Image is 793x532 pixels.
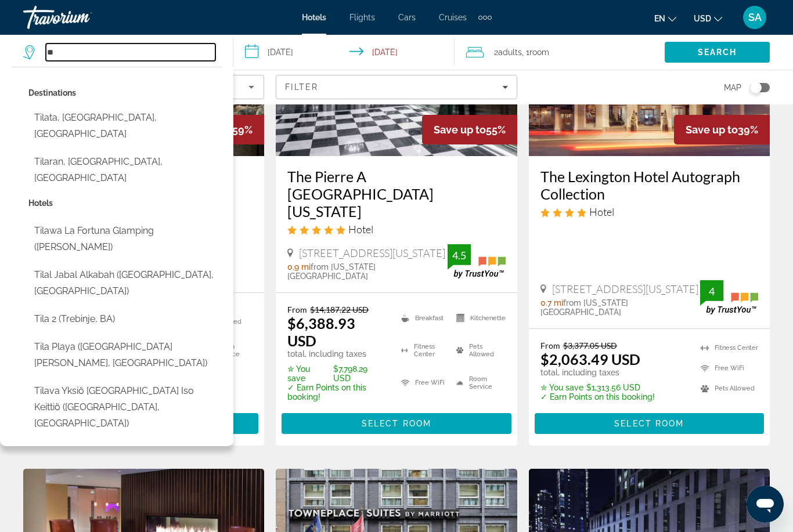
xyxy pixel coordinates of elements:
a: Select Room [535,416,764,429]
a: Select Room [282,416,511,429]
div: 55% [422,115,517,144]
span: from [US_STATE][GEOGRAPHIC_DATA] [540,298,628,317]
span: Select Room [614,419,684,428]
a: The Lexington Hotel Autograph Collection [540,168,758,202]
button: Change language [654,10,676,27]
span: , 1 [522,44,549,60]
div: 4.5 [448,248,471,262]
span: from [US_STATE][GEOGRAPHIC_DATA] [287,262,376,281]
button: Select check in and out date [233,35,455,70]
span: [STREET_ADDRESS][US_STATE] [299,247,445,259]
button: Select city: Tilaran, Arenal Volcano Region, Costa Rica [28,151,222,189]
input: Search hotel destination [46,44,215,61]
div: 4 [700,284,723,298]
span: Hotel [348,223,373,236]
button: Extra navigation items [478,8,492,27]
a: Hotels [302,13,326,22]
ins: $2,063.49 USD [540,350,640,368]
div: 4 star Hotel [540,205,758,218]
iframe: Button to launch messaging window [747,486,784,523]
span: Room [529,48,549,57]
img: TrustYou guest rating badge [448,244,506,278]
button: Toggle map [741,82,770,93]
li: Pets Allowed [450,337,506,364]
button: Select hotel: Tila 2 (Trebinje, BA) [28,308,222,330]
span: [STREET_ADDRESS][US_STATE] [552,283,698,295]
button: Select Room [282,413,511,434]
span: 0.9 mi [287,262,311,272]
span: USD [694,14,711,23]
button: Select hotel: Tila Playa (Villa Gesell, AR) [28,336,222,374]
button: Filters [276,75,517,99]
ins: $6,388.93 USD [287,314,355,349]
span: 2 [494,44,522,60]
span: Adults [498,48,522,57]
img: TrustYou guest rating badge [700,280,758,314]
a: Travorium [23,2,139,32]
p: $7,798.29 USD [287,364,387,383]
span: SA [748,12,762,23]
div: 5 star Hotel [287,223,505,236]
span: From [540,341,560,350]
a: The Pierre A [GEOGRAPHIC_DATA][US_STATE] [287,168,505,220]
button: Change currency [694,10,722,27]
li: Free WiFi [695,361,758,375]
span: Save up to [686,124,738,136]
span: From [287,305,307,314]
a: Flights [349,13,375,22]
p: total, including taxes [540,368,655,377]
span: Search [698,48,737,57]
span: Filter [285,82,318,92]
button: Select Room [535,413,764,434]
p: $1,313.56 USD [540,383,655,392]
span: Select Room [362,419,431,428]
p: ✓ Earn Points on this booking! [540,392,655,401]
li: Breakfast [395,305,450,331]
li: Kitchenette [450,305,506,331]
p: ✓ Earn Points on this booking! [287,383,387,401]
a: Cruises [439,13,467,22]
button: Select hotel: Tilava yksiö Port Arthurissa iso keittiö (Turku, FI) [28,380,222,435]
p: total, including taxes [287,349,387,359]
p: City options [28,85,222,101]
span: 0.7 mi [540,298,563,307]
li: Free WiFi [395,370,450,396]
span: Save up to [434,124,486,136]
button: Travelers: 2 adults, 0 children [455,35,665,70]
span: Hotel [589,205,614,218]
span: en [654,14,665,23]
button: Select hotel: Tilal Jabal Alkabah (Mecca, SA) [28,264,222,302]
span: ✮ You save [287,364,330,383]
p: Hotel options [28,195,222,211]
div: 39% [674,115,770,144]
li: Fitness Center [695,341,758,355]
button: Select city: Tilata, Bogota, Colombia [28,107,222,145]
button: Search [665,42,770,63]
li: Room Service [450,370,506,396]
mat-select: Sort by [33,80,254,94]
del: $14,187.22 USD [310,305,369,314]
del: $3,377.05 USD [563,341,617,350]
span: ✮ You save [540,383,583,392]
span: Map [724,79,741,96]
button: Select hotel: Tilawa La Fortuna Glamping (La Fortuna, CR) [28,220,222,258]
li: Fitness Center [395,337,450,364]
li: Pets Allowed [695,381,758,396]
a: Cars [398,13,416,22]
button: User Menu [740,5,770,30]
